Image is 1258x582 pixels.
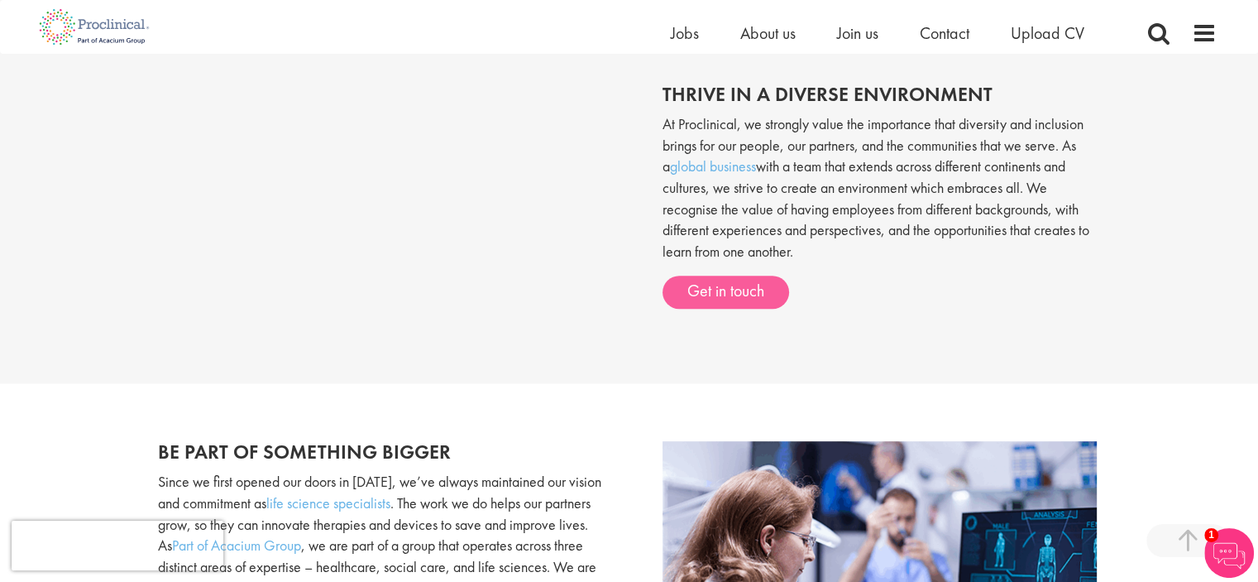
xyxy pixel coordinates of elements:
a: Join us [837,22,878,44]
a: global business [670,156,756,176]
img: Chatbot [1204,528,1254,578]
iframe: Our diversity and inclusion team [158,67,621,328]
a: Jobs [671,22,699,44]
h2: Be part of something bigger [158,441,617,463]
a: Contact [920,22,969,44]
h2: thrive in a diverse environment [662,84,1101,105]
a: Part of Acacium Group [172,536,301,555]
iframe: reCAPTCHA [12,521,223,570]
p: At Proclinical, we strongly value the importance that diversity and inclusion brings for our peop... [662,113,1101,262]
a: Upload CV [1011,22,1084,44]
a: About us [740,22,796,44]
a: Get in touch [662,276,789,309]
span: 1 [1204,528,1218,542]
a: life science specialists [266,493,390,512]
